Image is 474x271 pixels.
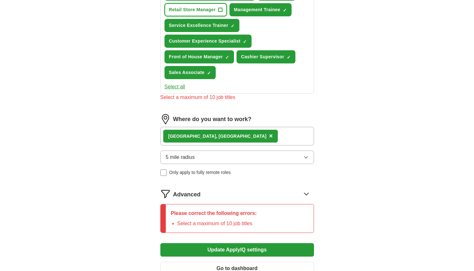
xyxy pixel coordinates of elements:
[234,6,280,13] span: Management Trainee
[173,115,252,124] label: Where do you want to work?
[169,53,223,60] span: Front of House Manager
[287,55,291,60] span: ✓
[229,3,292,16] button: Management Trainee✓
[243,39,247,44] span: ✓
[169,38,241,45] span: Customer Experience Specialist
[169,169,231,176] span: Only apply to fully remote roles
[269,131,273,141] button: ×
[160,151,314,164] button: 5 mile radius
[160,94,314,101] div: Select a maximum of 10 job titles
[169,6,216,13] span: Retail Store Manager
[160,114,171,124] img: location.png
[166,153,195,161] span: 5 mile radius
[165,19,240,32] button: Service Excellence Trainer✓
[237,50,295,63] button: Cashier Supervisor✓
[207,70,211,76] span: ✓
[269,132,273,139] span: ×
[168,133,267,140] div: [GEOGRAPHIC_DATA], [GEOGRAPHIC_DATA]
[177,220,257,227] li: Select a maximum of 10 job titles
[165,35,252,48] button: Customer Experience Specialist✓
[169,22,229,29] span: Service Excellence Trainer
[225,55,229,60] span: ✓
[160,243,314,257] button: Update ApplyIQ settings
[160,189,171,199] img: filter
[283,8,287,13] span: ✓
[231,23,235,29] span: ✓
[169,69,205,76] span: Sales Associate
[160,169,167,176] input: Only apply to fully remote roles
[165,50,234,63] button: Front of House Manager✓
[165,83,185,91] button: Select all
[165,66,216,79] button: Sales Associate✓
[241,53,284,60] span: Cashier Supervisor
[165,3,227,16] button: Retail Store Manager
[173,190,201,199] span: Advanced
[171,209,257,217] p: Please correct the following errors:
